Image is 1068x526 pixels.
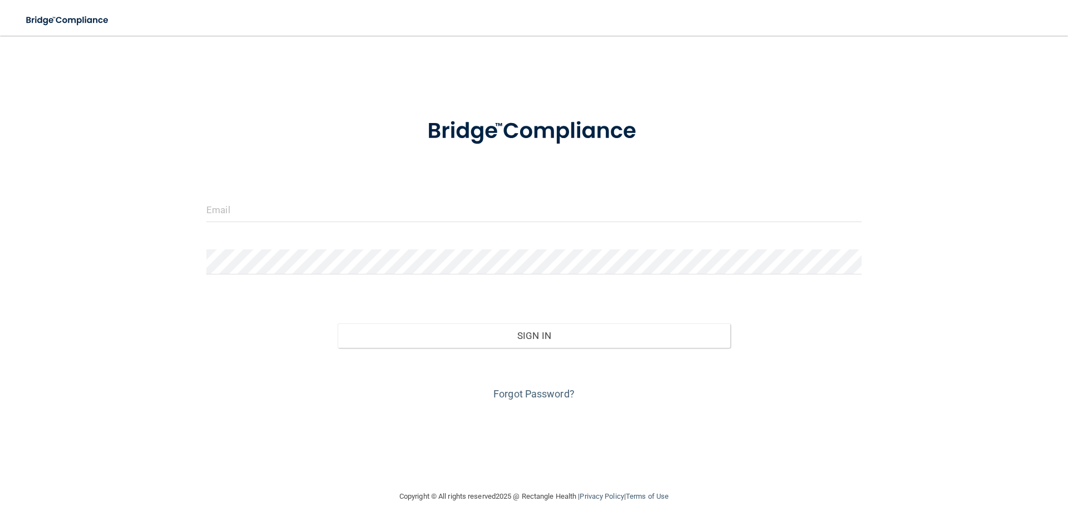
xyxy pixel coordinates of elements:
[17,9,119,32] img: bridge_compliance_login_screen.278c3ca4.svg
[404,102,664,160] img: bridge_compliance_login_screen.278c3ca4.svg
[626,492,669,500] a: Terms of Use
[493,388,575,400] a: Forgot Password?
[580,492,624,500] a: Privacy Policy
[331,479,737,514] div: Copyright © All rights reserved 2025 @ Rectangle Health | |
[338,323,731,348] button: Sign In
[206,197,862,222] input: Email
